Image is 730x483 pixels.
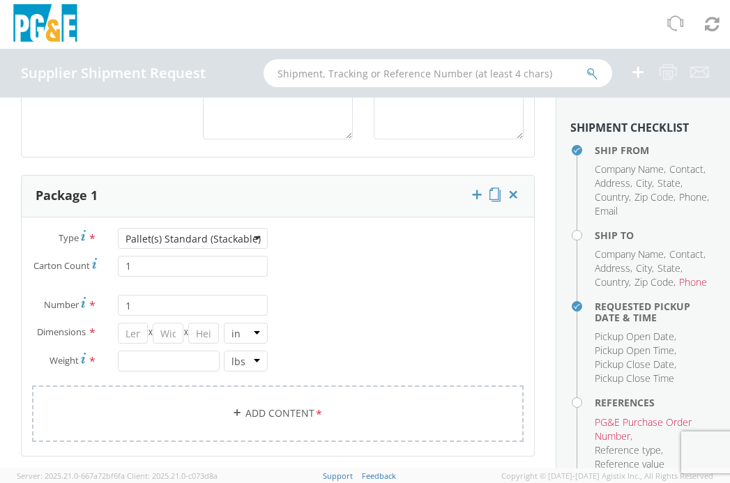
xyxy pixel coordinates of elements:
span: Pickup Close Date [595,358,674,371]
span: Country [595,190,629,204]
span: Zip Code [634,190,674,204]
span: Contact [669,247,704,261]
li: , [595,190,631,204]
span: Phone [679,275,707,289]
input: Shipment, Tracking or Reference Number (at least 4 chars) [264,59,612,87]
span: Email [595,204,618,217]
span: X [183,323,188,344]
span: Pickup Open Time [595,344,674,357]
span: Reference type [595,443,661,457]
span: State [657,176,680,190]
h3: Package 1 [36,189,98,203]
span: City [636,261,652,275]
div: Pallet(s) Standard (Stackable) [126,232,261,246]
li: , [679,190,709,204]
strong: Shipment Checklist [570,120,689,135]
span: Phone [679,190,707,204]
li: , [636,261,654,275]
li: , [595,162,666,176]
li: , [595,415,713,443]
span: Copyright © [DATE]-[DATE] Agistix Inc., All Rights Reserved [501,470,713,482]
li: , [657,176,683,190]
span: Pickup Open Date [595,330,674,343]
span: Number [44,298,79,311]
li: , [669,247,706,261]
h4: Requested Pickup Date & Time [595,301,716,323]
a: Support [323,470,353,481]
input: Length [118,323,149,344]
span: Reference value [595,457,664,470]
span: Client: 2025.21.0-c073d8a [127,470,218,481]
h4: Ship To [595,230,716,240]
span: Address [595,261,630,275]
a: Feedback [362,470,396,481]
span: Pickup Close Time [595,371,674,385]
h4: References [595,397,716,408]
span: Dimensions [37,325,86,338]
input: Height [188,323,219,344]
li: , [595,247,666,261]
li: , [669,162,706,176]
input: Width [153,323,183,344]
span: Zip Code [634,275,674,289]
span: City [636,176,652,190]
span: X [148,323,153,344]
img: pge-logo-06675f144f4cfa6a6814.png [10,4,80,45]
li: , [595,275,631,289]
span: Country [595,275,629,289]
span: State [657,261,680,275]
li: , [634,190,676,204]
li: , [595,344,676,358]
span: Weight [50,354,79,367]
span: Company Name [595,162,664,176]
li: , [595,176,632,190]
span: Company Name [595,247,664,261]
span: Server: 2025.21.0-667a72bf6fa [17,470,125,481]
a: Add Content [32,385,524,442]
li: , [657,261,683,275]
li: , [636,176,654,190]
span: PG&E Purchase Order Number [595,415,692,443]
span: Carton Count [33,259,90,272]
li: , [595,261,632,275]
span: Address [595,176,630,190]
li: , [634,275,676,289]
span: Type [59,231,79,244]
span: Contact [669,162,704,176]
li: , [595,358,676,371]
li: , [595,443,663,457]
h4: Ship From [595,145,716,155]
h4: Supplier Shipment Request [21,66,206,81]
li: , [595,330,676,344]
